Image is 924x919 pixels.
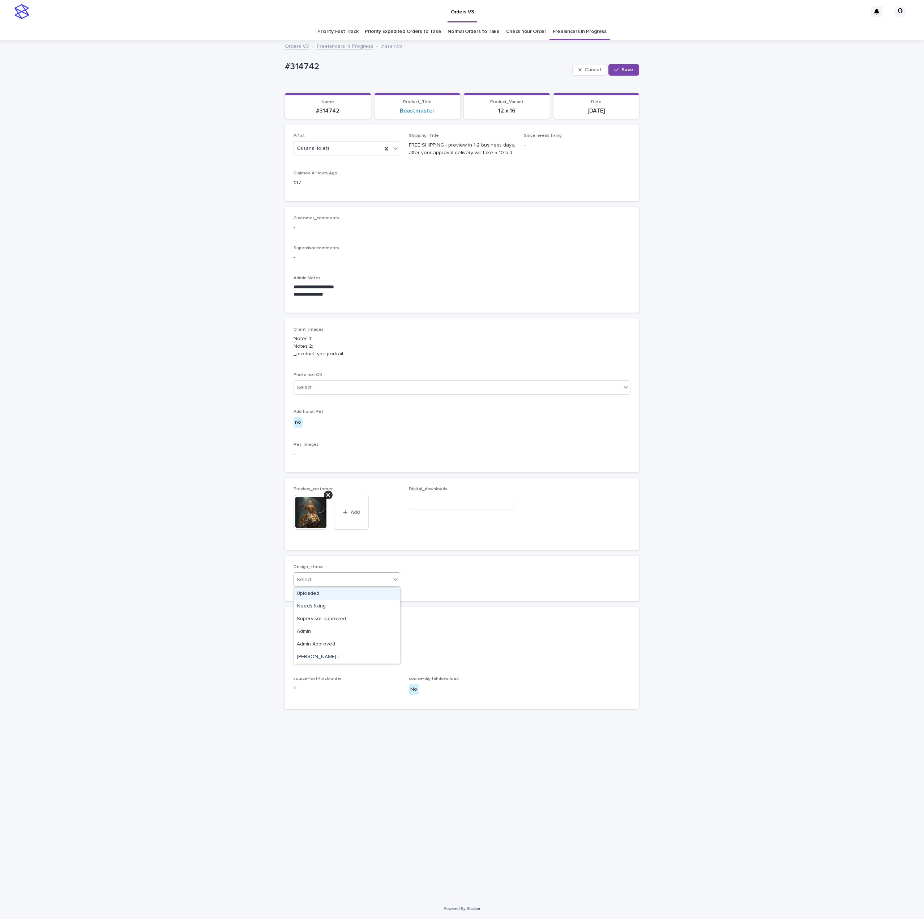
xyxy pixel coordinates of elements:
button: Add [334,495,369,530]
div: Select... [297,384,315,391]
span: OksanaHolets [297,145,330,152]
p: - [294,624,630,632]
div: Supervisor approved [294,613,400,626]
p: - [294,254,630,261]
span: Pet_Images [294,442,319,447]
p: 137 [294,179,400,187]
span: Digital_downloads [409,487,447,491]
a: Beastmaster [400,107,435,114]
a: Freelancers in Progress [553,23,607,40]
a: Orders V3 [285,42,309,50]
a: Freelancers in Progress [317,42,373,50]
span: Customer_comments [294,216,339,220]
span: Since needs fixing [524,134,562,138]
span: source-digital-download [409,677,459,681]
span: Claimed X Hours Ago [294,171,337,175]
p: Notes 1: Notes 2: _product-type:portrait [294,335,630,357]
span: Photo not OK [294,373,322,377]
span: source-fast-track-order [294,677,342,681]
div: Needs fixing [294,600,400,613]
a: Priority Fast Track [317,23,358,40]
p: #314742 [285,62,569,72]
img: stacker-logo-s-only.png [14,4,29,19]
span: Add [351,510,360,515]
a: Check Your Order [506,23,546,40]
span: Client_Images [294,327,324,332]
div: no [294,417,303,428]
span: Shipping_Title [409,134,439,138]
span: Product_Title [403,100,432,104]
p: #314742 [289,107,367,114]
span: Admin Notes [294,276,321,280]
p: [DATE] [558,107,635,114]
span: Artist [294,134,305,138]
div: Select... [297,576,315,584]
span: Save [621,67,633,72]
span: Cancel [585,67,601,72]
p: 12 x 16 [468,107,546,114]
p: FREE SHIPPING - preview in 1-2 business days, after your approval delivery will take 5-10 b.d. [409,141,516,157]
span: Name [321,100,334,104]
div: No [409,684,419,695]
a: Normal Orders to Take [448,23,500,40]
div: Ritch L [294,651,400,664]
p: #314742 [381,42,402,50]
div: Uploaded [294,588,400,600]
span: Preview_customer [294,487,333,491]
p: - [524,141,630,149]
p: - [294,654,630,662]
button: Save [608,64,639,76]
span: Design_status [294,565,324,569]
a: Powered By Stacker [444,906,480,911]
span: Additional Pet [294,410,323,414]
span: Supervisor comments [294,246,339,250]
span: Product_Variant [490,100,523,104]
button: Cancel [572,64,607,76]
div: Admin [294,626,400,638]
div: О [894,6,906,17]
div: Admin Approved [294,638,400,651]
span: Date [591,100,602,104]
p: - [294,450,630,458]
a: Priority Expedited Orders to Take [365,23,441,40]
p: - [294,224,630,231]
